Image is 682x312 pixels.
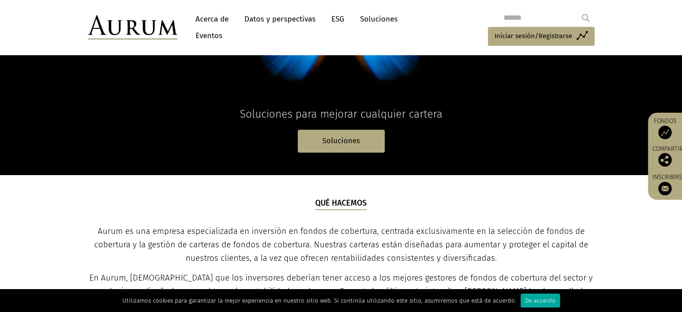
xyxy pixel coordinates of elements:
[658,126,672,139] img: Acceso a fondos
[322,136,360,145] font: Soluciones
[191,27,222,44] a: Eventos
[652,117,678,139] a: Fondos
[315,198,367,208] font: Qué hacemos
[191,11,233,27] a: Acerca de
[195,31,222,40] font: Eventos
[577,9,595,27] input: Submit
[488,27,595,46] a: Iniciar sesión/Registrarse
[88,15,178,40] img: Oro
[94,226,588,263] font: Aurum es una empresa especializada en inversión en fondos de cobertura, centrada exclusivamente e...
[658,182,672,195] img: Suscríbete a nuestro boletín
[525,297,556,304] font: De acuerdo
[195,14,229,24] font: Acerca de
[654,117,676,125] font: Fondos
[122,297,516,304] font: Utilizamos cookies para garantizar la mejor experiencia en nuestro sitio web. Si continúa utiliza...
[244,14,316,24] font: Datos y perspectivas
[331,14,344,24] font: ESG
[495,32,572,40] font: Iniciar sesión/Registrarse
[240,11,320,27] a: Datos y perspectivas
[327,11,349,27] a: ESG
[240,108,443,120] font: Soluciones para mejorar cualquier cartera
[360,14,398,24] font: Soluciones
[298,130,385,153] a: Soluciones
[356,11,402,27] a: Soluciones
[658,153,672,167] img: Comparte esta publicación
